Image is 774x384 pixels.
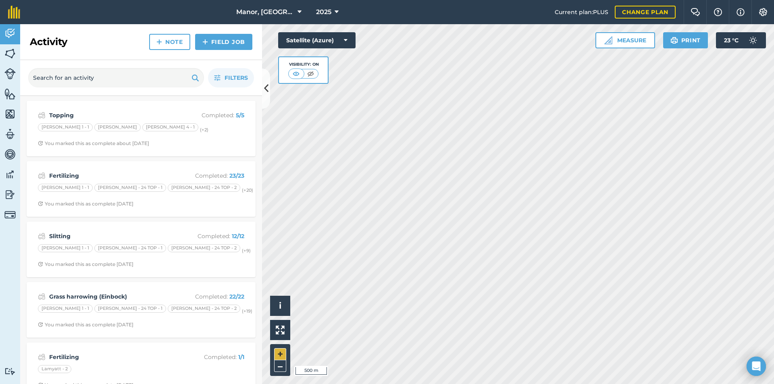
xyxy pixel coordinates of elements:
[8,6,20,19] img: fieldmargin Logo
[242,248,251,253] small: (+ 9 )
[4,48,16,60] img: svg+xml;base64,PHN2ZyB4bWxucz0iaHR0cDovL3d3dy53My5vcmcvMjAwMC9zdmciIHdpZHRoPSI1NiIgaGVpZ2h0PSI2MC...
[225,73,248,82] span: Filters
[737,7,745,17] img: svg+xml;base64,PHN2ZyB4bWxucz0iaHR0cDovL3d3dy53My5vcmcvMjAwMC9zdmciIHdpZHRoPSIxNyIgaGVpZ2h0PSIxNy...
[195,34,252,50] a: Field Job
[4,189,16,201] img: svg+xml;base64,PD94bWwgdmVyc2lvbj0iMS4wIiBlbmNvZGluZz0idXRmLTgiPz4KPCEtLSBHZW5lcmF0b3I6IEFkb2JlIE...
[49,171,177,180] strong: Fertilizing
[94,244,166,252] div: [PERSON_NAME] - 24 TOP - 1
[274,348,286,360] button: +
[149,34,190,50] a: Note
[4,128,16,140] img: svg+xml;base64,PD94bWwgdmVyc2lvbj0iMS4wIiBlbmNvZGluZz0idXRmLTgiPz4KPCEtLSBHZW5lcmF0b3I6IEFkb2JlIE...
[4,148,16,160] img: svg+xml;base64,PD94bWwgdmVyc2lvbj0iMS4wIiBlbmNvZGluZz0idXRmLTgiPz4KPCEtLSBHZW5lcmF0b3I6IEFkb2JlIE...
[31,166,251,212] a: FertilizingCompleted: 23/23[PERSON_NAME] 1 - 1[PERSON_NAME] - 24 TOP - 1[PERSON_NAME] - 24 TOP - ...
[30,35,67,48] h2: Activity
[38,244,93,252] div: [PERSON_NAME] 1 - 1
[49,292,177,301] strong: Grass harrowing (Einbock)
[49,232,177,241] strong: Slitting
[38,171,46,181] img: svg+xml;base64,PD94bWwgdmVyc2lvbj0iMS4wIiBlbmNvZGluZz0idXRmLTgiPz4KPCEtLSBHZW5lcmF0b3I6IEFkb2JlIE...
[200,127,208,133] small: (+ 2 )
[291,70,301,78] img: svg+xml;base64,PHN2ZyB4bWxucz0iaHR0cDovL3d3dy53My5vcmcvMjAwMC9zdmciIHdpZHRoPSI1MCIgaGVpZ2h0PSI0MC...
[604,36,612,44] img: Ruler icon
[229,293,244,300] strong: 22 / 22
[142,123,198,131] div: [PERSON_NAME] 4 - 1
[94,305,166,313] div: [PERSON_NAME] - 24 TOP - 1
[4,108,16,120] img: svg+xml;base64,PHN2ZyB4bWxucz0iaHR0cDovL3d3dy53My5vcmcvMjAwMC9zdmciIHdpZHRoPSI1NiIgaGVpZ2h0PSI2MC...
[180,353,244,361] p: Completed :
[4,68,16,79] img: svg+xml;base64,PD94bWwgdmVyc2lvbj0iMS4wIiBlbmNvZGluZz0idXRmLTgiPz4KPCEtLSBHZW5lcmF0b3I6IEFkb2JlIE...
[691,8,700,16] img: Two speech bubbles overlapping with the left bubble in the forefront
[279,301,281,311] span: i
[38,365,71,373] div: Lamyatt - 2
[28,68,204,87] input: Search for an activity
[242,308,252,314] small: (+ 19 )
[31,226,251,272] a: SlittingCompleted: 12/12[PERSON_NAME] 1 - 1[PERSON_NAME] - 24 TOP - 1[PERSON_NAME] - 24 TOP - 2(+...
[4,209,16,220] img: svg+xml;base64,PD94bWwgdmVyc2lvbj0iMS4wIiBlbmNvZGluZz0idXRmLTgiPz4KPCEtLSBHZW5lcmF0b3I6IEFkb2JlIE...
[94,184,166,192] div: [PERSON_NAME] - 24 TOP - 1
[242,187,253,193] small: (+ 20 )
[229,172,244,179] strong: 23 / 23
[274,360,286,372] button: –
[38,201,133,207] div: You marked this as complete [DATE]
[670,35,678,45] img: svg+xml;base64,PHN2ZyB4bWxucz0iaHR0cDovL3d3dy53My5vcmcvMjAwMC9zdmciIHdpZHRoPSIxOSIgaGVpZ2h0PSIyNC...
[758,8,768,16] img: A cog icon
[180,171,244,180] p: Completed :
[724,32,739,48] span: 23 ° C
[49,111,177,120] strong: Topping
[38,352,46,362] img: svg+xml;base64,PD94bWwgdmVyc2lvbj0iMS4wIiBlbmNvZGluZz0idXRmLTgiPz4KPCEtLSBHZW5lcmF0b3I6IEFkb2JlIE...
[288,61,319,68] div: Visibility: On
[276,326,285,334] img: Four arrows, one pointing top left, one top right, one bottom right and the last bottom left
[4,168,16,181] img: svg+xml;base64,PD94bWwgdmVyc2lvbj0iMS4wIiBlbmNvZGluZz0idXRmLTgiPz4KPCEtLSBHZW5lcmF0b3I6IEFkb2JlIE...
[316,7,331,17] span: 2025
[663,32,708,48] button: Print
[745,32,761,48] img: svg+xml;base64,PD94bWwgdmVyc2lvbj0iMS4wIiBlbmNvZGluZz0idXRmLTgiPz4KPCEtLSBHZW5lcmF0b3I6IEFkb2JlIE...
[38,201,43,206] img: Clock with arrow pointing clockwise
[38,184,93,192] div: [PERSON_NAME] 1 - 1
[713,8,723,16] img: A question mark icon
[555,8,608,17] span: Current plan : PLUS
[595,32,655,48] button: Measure
[236,7,294,17] span: Manor, [GEOGRAPHIC_DATA], [GEOGRAPHIC_DATA]
[38,123,93,131] div: [PERSON_NAME] 1 - 1
[38,110,46,120] img: svg+xml;base64,PD94bWwgdmVyc2lvbj0iMS4wIiBlbmNvZGluZz0idXRmLTgiPz4KPCEtLSBHZW5lcmF0b3I6IEFkb2JlIE...
[4,367,16,375] img: svg+xml;base64,PD94bWwgdmVyc2lvbj0iMS4wIiBlbmNvZGluZz0idXRmLTgiPz4KPCEtLSBHZW5lcmF0b3I6IEFkb2JlIE...
[38,231,46,241] img: svg+xml;base64,PD94bWwgdmVyc2lvbj0iMS4wIiBlbmNvZGluZz0idXRmLTgiPz4KPCEtLSBHZW5lcmF0b3I6IEFkb2JlIE...
[31,287,251,333] a: Grass harrowing (Einbock)Completed: 22/22[PERSON_NAME] 1 - 1[PERSON_NAME] - 24 TOP - 1[PERSON_NAM...
[306,70,316,78] img: svg+xml;base64,PHN2ZyB4bWxucz0iaHR0cDovL3d3dy53My5vcmcvMjAwMC9zdmciIHdpZHRoPSI1MCIgaGVpZ2h0PSI0MC...
[168,305,240,313] div: [PERSON_NAME] - 24 TOP - 2
[38,141,43,146] img: Clock with arrow pointing clockwise
[38,140,149,147] div: You marked this as complete about [DATE]
[236,112,244,119] strong: 5 / 5
[38,262,43,267] img: Clock with arrow pointing clockwise
[202,37,208,47] img: svg+xml;base64,PHN2ZyB4bWxucz0iaHR0cDovL3d3dy53My5vcmcvMjAwMC9zdmciIHdpZHRoPSIxNCIgaGVpZ2h0PSIyNC...
[31,106,251,152] a: ToppingCompleted: 5/5[PERSON_NAME] 1 - 1[PERSON_NAME][PERSON_NAME] 4 - 1(+2)Clock with arrow poin...
[180,292,244,301] p: Completed :
[38,305,93,313] div: [PERSON_NAME] 1 - 1
[180,232,244,241] p: Completed :
[4,88,16,100] img: svg+xml;base64,PHN2ZyB4bWxucz0iaHR0cDovL3d3dy53My5vcmcvMjAwMC9zdmciIHdpZHRoPSI1NiIgaGVpZ2h0PSI2MC...
[278,32,356,48] button: Satellite (Azure)
[180,111,244,120] p: Completed :
[4,27,16,39] img: svg+xml;base64,PD94bWwgdmVyc2lvbj0iMS4wIiBlbmNvZGluZz0idXRmLTgiPz4KPCEtLSBHZW5lcmF0b3I6IEFkb2JlIE...
[270,296,290,316] button: i
[238,353,244,361] strong: 1 / 1
[191,73,199,83] img: svg+xml;base64,PHN2ZyB4bWxucz0iaHR0cDovL3d3dy53My5vcmcvMjAwMC9zdmciIHdpZHRoPSIxOSIgaGVpZ2h0PSIyNC...
[232,232,244,240] strong: 12 / 12
[156,37,162,47] img: svg+xml;base64,PHN2ZyB4bWxucz0iaHR0cDovL3d3dy53My5vcmcvMjAwMC9zdmciIHdpZHRoPSIxNCIgaGVpZ2h0PSIyNC...
[208,68,254,87] button: Filters
[747,357,766,376] div: Open Intercom Messenger
[38,292,46,301] img: svg+xml;base64,PD94bWwgdmVyc2lvbj0iMS4wIiBlbmNvZGluZz0idXRmLTgiPz4KPCEtLSBHZW5lcmF0b3I6IEFkb2JlIE...
[38,322,43,327] img: Clock with arrow pointing clockwise
[38,322,133,328] div: You marked this as complete [DATE]
[49,353,177,361] strong: Fertilizing
[38,261,133,268] div: You marked this as complete [DATE]
[716,32,766,48] button: 23 °C
[94,123,141,131] div: [PERSON_NAME]
[168,184,240,192] div: [PERSON_NAME] - 24 TOP - 2
[168,244,240,252] div: [PERSON_NAME] - 24 TOP - 2
[615,6,676,19] a: Change plan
